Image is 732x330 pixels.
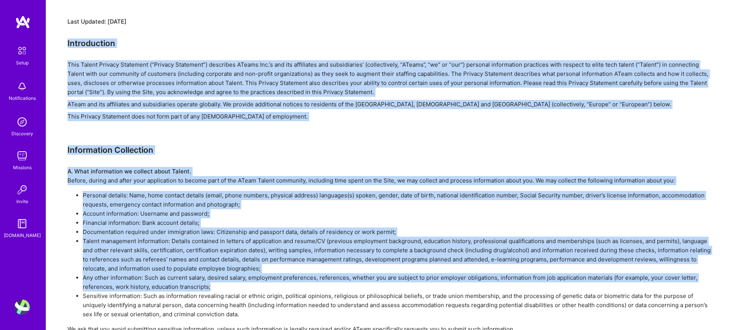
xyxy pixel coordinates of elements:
div: This Talent Privacy Statement (“Privacy Statement”) describes ATeams Inc.’s and its affiliates an... [67,60,711,97]
div: Discovery [11,130,33,138]
div: ATeam and its affiliates and subsidiaries operate globally. We provide additional notices to resi... [67,100,711,109]
img: User Avatar [14,300,30,315]
h3: Introduction [67,38,711,48]
img: guide book [14,216,30,231]
div: Before, during and after your application to become part of the ATeam Talent community, including... [67,167,711,185]
img: discovery [14,114,30,130]
li: Any other information: Such as current salary, desired salary, employment preferences, references... [83,273,711,292]
li: Documentation required under immigration laws: Citizenship and passport data, details of residenc... [83,227,711,237]
li: Personal details: Name, home contact details (email, phone numbers, physical address) languages(s... [83,191,711,209]
img: Invite [14,182,30,197]
img: logo [15,15,30,29]
a: User Avatar [13,300,32,315]
div: Notifications [9,94,36,102]
li: Account information: Username and password; [83,209,711,218]
div: Missions [13,163,32,171]
img: teamwork [14,148,30,163]
h3: Information Collection [67,145,711,155]
li: Sensitive information: Such as information revealing racial or ethnic origin, political opinions,... [83,292,711,319]
img: setup [14,43,30,59]
div: Last Updated: [DATE] [67,17,711,26]
img: bell [14,79,30,94]
div: Invite [16,197,28,205]
li: Talent management information: Details contained in letters of application and resume/CV (previou... [83,237,711,273]
div: [DOMAIN_NAME] [4,231,41,239]
li: Financial information: Bank account details; [83,218,711,227]
div: This Privacy Statement does not form part of any [DEMOGRAPHIC_DATA] of employment. [67,112,711,121]
div: A. What information we collect about Talent. [67,167,711,176]
div: Setup [16,59,29,67]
